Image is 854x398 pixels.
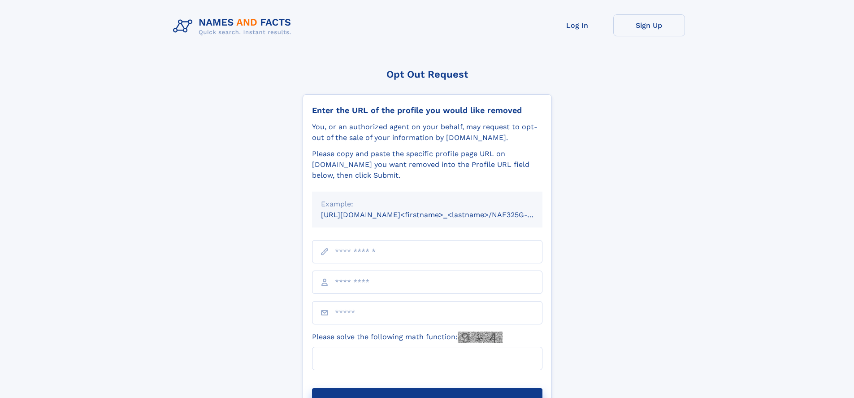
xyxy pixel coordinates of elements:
[312,332,503,343] label: Please solve the following math function:
[321,199,533,210] div: Example:
[312,122,542,143] div: You, or an authorized agent on your behalf, may request to opt-out of the sale of your informatio...
[312,105,542,115] div: Enter the URL of the profile you would like removed
[303,69,552,80] div: Opt Out Request
[312,149,542,181] div: Please copy and paste the specific profile page URL on [DOMAIN_NAME] you want removed into the Pr...
[542,14,613,36] a: Log In
[613,14,685,36] a: Sign Up
[321,210,559,219] small: [URL][DOMAIN_NAME]<firstname>_<lastname>/NAF325G-xxxxxxxx
[169,14,299,39] img: Logo Names and Facts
